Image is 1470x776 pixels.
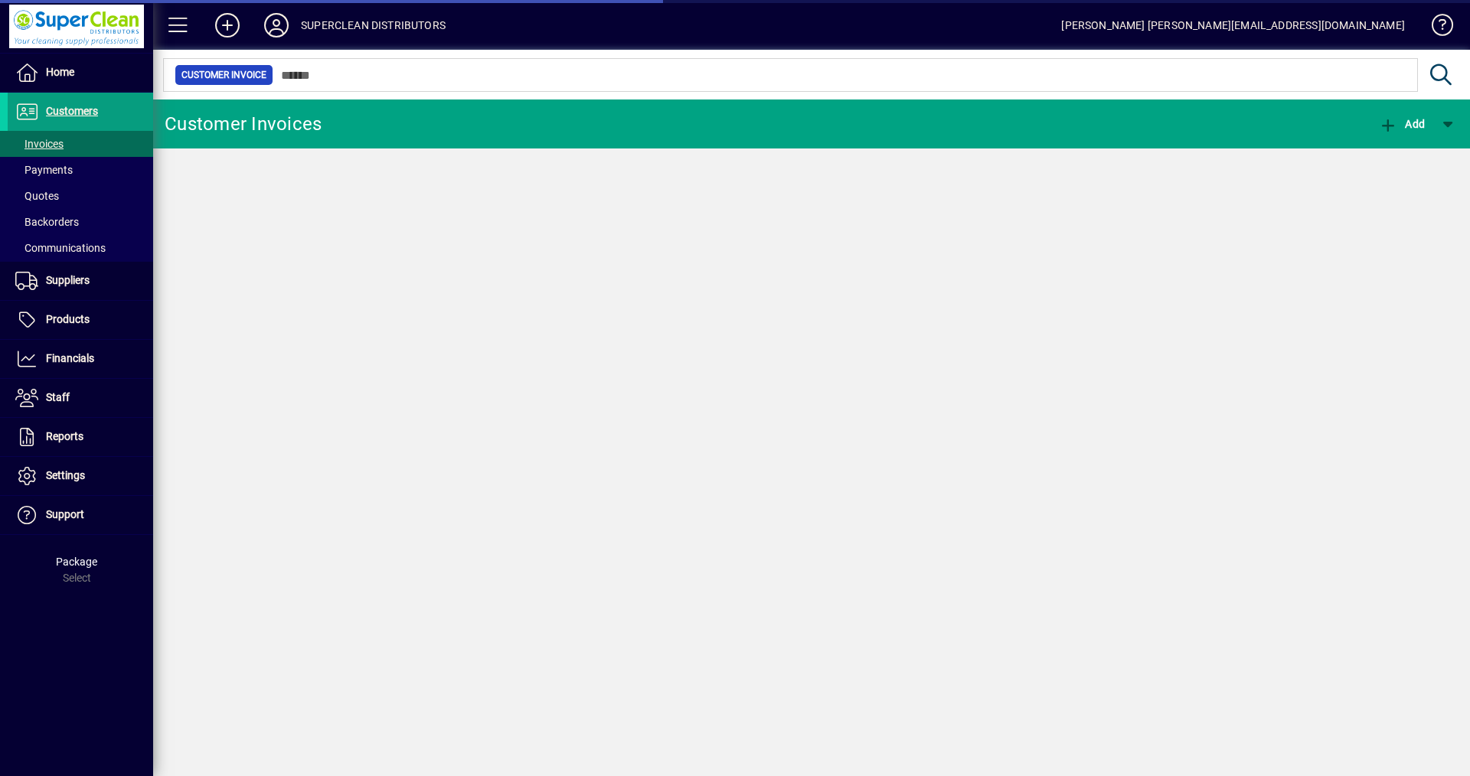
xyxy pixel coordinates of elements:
a: Staff [8,379,153,417]
a: Communications [8,235,153,261]
span: Backorders [15,216,79,228]
span: Quotes [15,190,59,202]
span: Products [46,313,90,325]
span: Invoices [15,138,64,150]
a: Backorders [8,209,153,235]
a: Knowledge Base [1420,3,1451,53]
span: Home [46,66,74,78]
div: [PERSON_NAME] [PERSON_NAME][EMAIL_ADDRESS][DOMAIN_NAME] [1061,13,1405,37]
a: Home [8,54,153,92]
button: Add [1375,110,1429,138]
div: SUPERCLEAN DISTRIBUTORS [301,13,446,37]
span: Staff [46,391,70,403]
span: Communications [15,242,106,254]
span: Reports [46,430,83,442]
a: Financials [8,340,153,378]
a: Suppliers [8,262,153,300]
span: Add [1379,118,1425,130]
span: Settings [46,469,85,481]
span: Customers [46,105,98,117]
a: Support [8,496,153,534]
button: Profile [252,11,301,39]
a: Products [8,301,153,339]
a: Settings [8,457,153,495]
span: Package [56,556,97,568]
span: Payments [15,164,73,176]
span: Customer Invoice [181,67,266,83]
span: Support [46,508,84,520]
button: Add [203,11,252,39]
a: Quotes [8,183,153,209]
div: Customer Invoices [165,112,322,136]
a: Payments [8,157,153,183]
span: Financials [46,352,94,364]
a: Invoices [8,131,153,157]
span: Suppliers [46,274,90,286]
a: Reports [8,418,153,456]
